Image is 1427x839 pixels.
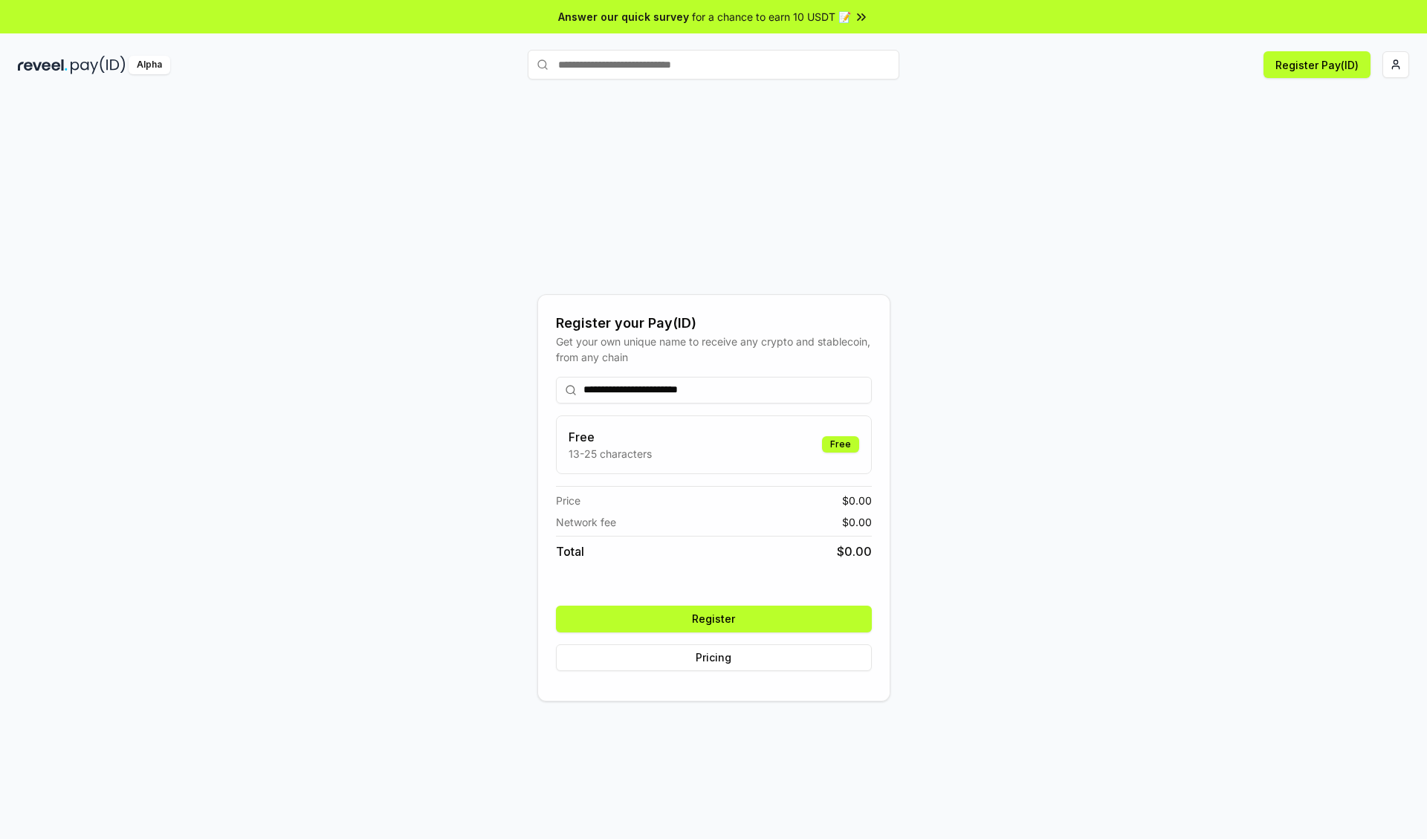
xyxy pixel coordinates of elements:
[18,56,68,74] img: reveel_dark
[558,9,689,25] span: Answer our quick survey
[556,493,580,508] span: Price
[556,334,872,365] div: Get your own unique name to receive any crypto and stablecoin, from any chain
[842,514,872,530] span: $ 0.00
[1263,51,1371,78] button: Register Pay(ID)
[692,9,851,25] span: for a chance to earn 10 USDT 📝
[837,542,872,560] span: $ 0.00
[556,313,872,334] div: Register your Pay(ID)
[71,56,126,74] img: pay_id
[556,514,616,530] span: Network fee
[822,436,859,453] div: Free
[556,542,584,560] span: Total
[569,428,652,446] h3: Free
[569,446,652,461] p: 13-25 characters
[556,606,872,632] button: Register
[842,493,872,508] span: $ 0.00
[556,644,872,671] button: Pricing
[129,56,170,74] div: Alpha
